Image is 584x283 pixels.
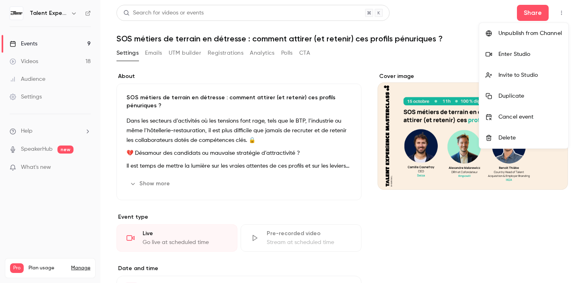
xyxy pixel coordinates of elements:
div: Unpublish from Channel [498,29,562,37]
div: Duplicate [498,92,562,100]
div: Delete [498,134,562,142]
div: Cancel event [498,113,562,121]
div: Invite to Studio [498,71,562,79]
div: Enter Studio [498,50,562,58]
